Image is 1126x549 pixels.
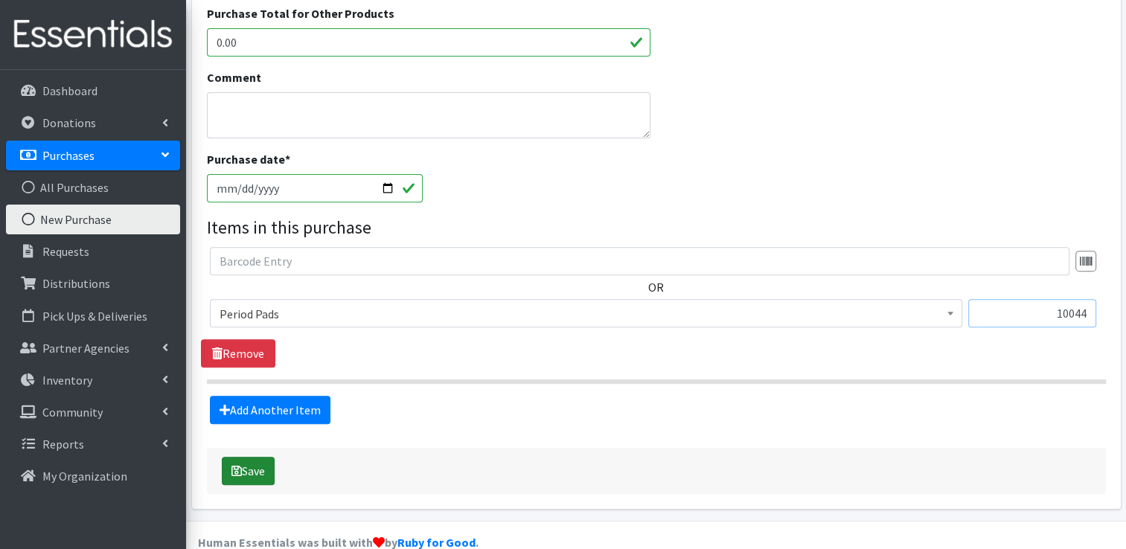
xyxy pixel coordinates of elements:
legend: Items in this purchase [207,214,1106,241]
input: Quantity [968,299,1096,327]
a: Add Another Item [210,396,330,424]
p: Dashboard [42,83,97,98]
label: Comment [207,68,261,86]
p: Partner Agencies [42,341,129,356]
abbr: required [285,152,290,167]
a: Donations [6,108,180,138]
a: All Purchases [6,173,180,202]
p: Distributions [42,276,110,291]
a: Distributions [6,269,180,298]
label: Purchase Total for Other Products [207,4,394,22]
p: Purchases [42,148,95,163]
p: Pick Ups & Deliveries [42,309,147,324]
a: Community [6,397,180,427]
p: Reports [42,437,84,452]
a: Partner Agencies [6,333,180,363]
span: Period Pads [210,299,962,327]
a: Remove [201,339,275,367]
p: Inventory [42,373,92,388]
a: My Organization [6,461,180,491]
img: HumanEssentials [6,10,180,60]
a: Requests [6,237,180,266]
input: Barcode Entry [210,247,1069,275]
label: Purchase date [207,150,290,168]
a: Dashboard [6,76,180,106]
a: Pick Ups & Deliveries [6,301,180,331]
a: Inventory [6,365,180,395]
span: Period Pads [220,304,953,324]
button: Save [222,457,275,485]
p: Community [42,405,103,420]
a: Purchases [6,141,180,170]
a: Reports [6,429,180,459]
p: Donations [42,115,96,130]
a: New Purchase [6,205,180,234]
p: Requests [42,244,89,259]
label: OR [648,278,664,296]
p: My Organization [42,469,127,484]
